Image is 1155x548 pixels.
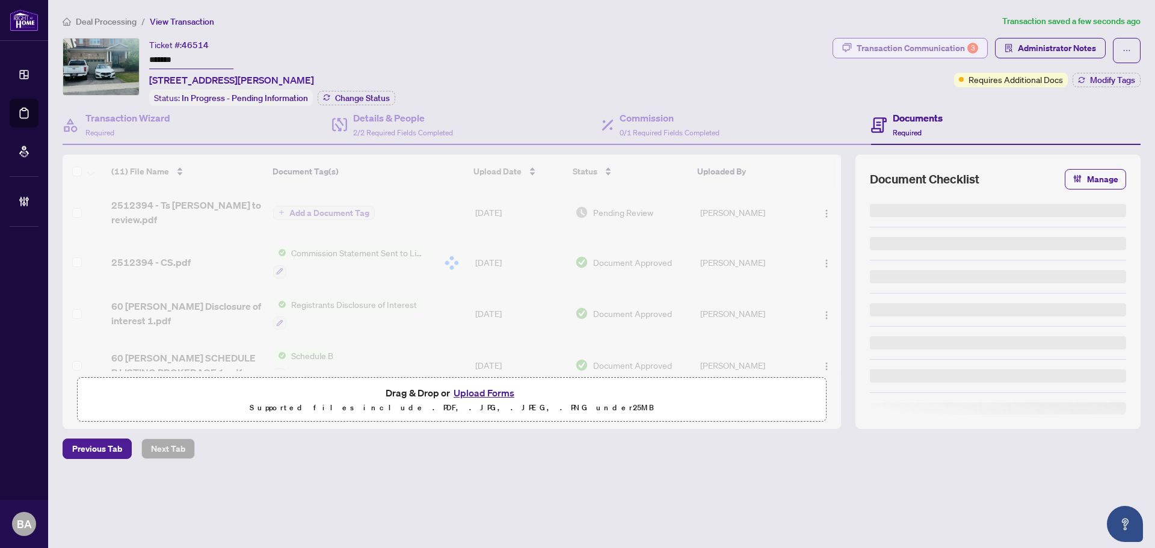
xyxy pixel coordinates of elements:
div: 3 [967,43,978,54]
button: Change Status [318,91,395,105]
span: Required [893,128,922,137]
span: Manage [1087,170,1118,189]
div: Ticket #: [149,38,209,52]
img: IMG-N12239621_1.jpg [63,38,139,95]
span: In Progress - Pending Information [182,93,308,103]
button: Administrator Notes [995,38,1106,58]
span: Change Status [335,94,390,102]
h4: Documents [893,111,943,125]
button: Open asap [1107,506,1143,542]
p: Supported files include .PDF, .JPG, .JPEG, .PNG under 25 MB [85,401,819,415]
button: Modify Tags [1073,73,1141,87]
span: Document Checklist [870,171,979,188]
span: Modify Tags [1090,76,1135,84]
div: Status: [149,90,313,106]
li: / [141,14,145,28]
span: Deal Processing [76,16,137,27]
span: BA [17,516,32,532]
button: Upload Forms [450,385,518,401]
img: logo [10,9,38,31]
span: ellipsis [1123,46,1131,55]
span: Drag & Drop or [386,385,518,401]
span: Required [85,128,114,137]
span: Drag & Drop orUpload FormsSupported files include .PDF, .JPG, .JPEG, .PNG under25MB [78,378,826,422]
h4: Commission [620,111,719,125]
span: Requires Additional Docs [969,73,1063,86]
h4: Transaction Wizard [85,111,170,125]
article: Transaction saved a few seconds ago [1002,14,1141,28]
span: home [63,17,71,26]
span: [STREET_ADDRESS][PERSON_NAME] [149,73,314,87]
span: Previous Tab [72,439,122,458]
span: 46514 [182,40,209,51]
div: Transaction Communication [857,38,978,58]
span: solution [1005,44,1013,52]
span: View Transaction [150,16,214,27]
span: 2/2 Required Fields Completed [353,128,453,137]
h4: Details & People [353,111,453,125]
button: Transaction Communication3 [833,38,988,58]
button: Manage [1065,169,1126,189]
button: Next Tab [141,439,195,459]
span: 0/1 Required Fields Completed [620,128,719,137]
button: Previous Tab [63,439,132,459]
span: Administrator Notes [1018,38,1096,58]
